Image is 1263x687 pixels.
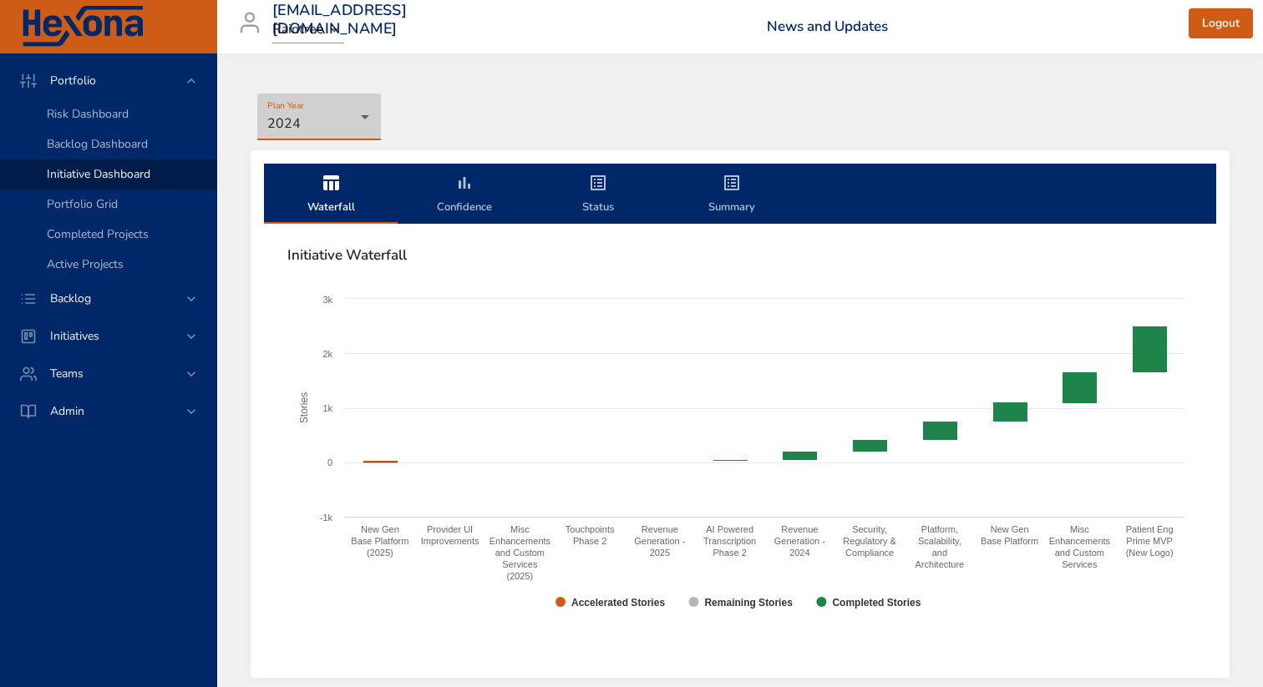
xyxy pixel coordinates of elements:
text: AI Powered Transcription Phase 2 [703,524,756,558]
span: Teams [37,366,97,381]
text: Completed Stories [832,597,921,609]
span: Backlog Dashboard [47,136,148,152]
text: -1k [320,513,333,523]
span: Portfolio Grid [47,196,118,212]
text: 2k [322,349,332,359]
h3: [EMAIL_ADDRESS][DOMAIN_NAME] [272,2,407,38]
text: New Gen Base Platform [981,524,1038,546]
span: Initiative Dashboard [47,166,150,182]
div: 2024 [257,93,381,140]
span: Status [541,173,655,217]
button: Logout [1189,8,1253,39]
text: Revenue Generation - 2024 [774,524,825,558]
text: Patient Eng Prime MVP (New Logo) [1126,524,1174,558]
span: Portfolio [37,73,109,88]
text: New Gen Base Platform (2025) [351,524,408,558]
img: Hexona [20,6,145,48]
span: Backlog [37,290,104,306]
text: Accelerated Stories [571,597,665,609]
text: Provider UI Improvements [421,524,479,546]
span: Risk Dashboard [47,106,129,122]
text: Revenue Generation - 2025 [634,524,685,558]
span: Active Projects [47,256,124,272]
span: Initiatives [37,328,113,344]
a: News and Updates [767,17,888,36]
text: Remaining Stories [704,597,793,609]
span: Logout [1202,13,1240,34]
span: Confidence [408,173,521,217]
span: Summary [675,173,789,217]
text: Touchpoints Phase 2 [566,524,615,546]
text: Security, Regulatory & Compliance [843,524,896,558]
span: Completed Projects [47,226,149,242]
span: Admin [37,403,98,419]
text: Stories [298,392,310,423]
text: 0 [327,457,332,467]
div: initiative-tabs [264,164,1216,224]
span: Initiative Waterfall [287,247,1193,264]
text: Platform, Scalability, and Architecture [916,524,965,569]
text: 1k [322,403,332,413]
div: Raintree [272,17,344,43]
span: Waterfall [274,173,388,217]
text: Misc Enhancements and Custom Services [1049,524,1111,569]
text: Misc Enhancements and Custom Services (2025) [489,524,551,581]
text: 3k [322,295,332,305]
